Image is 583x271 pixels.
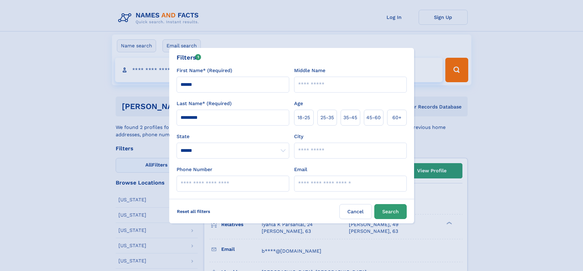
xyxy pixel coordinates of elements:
[177,67,232,74] label: First Name* (Required)
[294,166,307,173] label: Email
[177,53,201,62] div: Filters
[320,114,334,121] span: 25‑35
[294,67,325,74] label: Middle Name
[343,114,357,121] span: 35‑45
[294,133,303,140] label: City
[392,114,402,121] span: 60+
[339,204,372,219] label: Cancel
[374,204,407,219] button: Search
[173,204,214,219] label: Reset all filters
[297,114,310,121] span: 18‑25
[177,133,289,140] label: State
[294,100,303,107] label: Age
[177,166,212,173] label: Phone Number
[177,100,232,107] label: Last Name* (Required)
[366,114,381,121] span: 45‑60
